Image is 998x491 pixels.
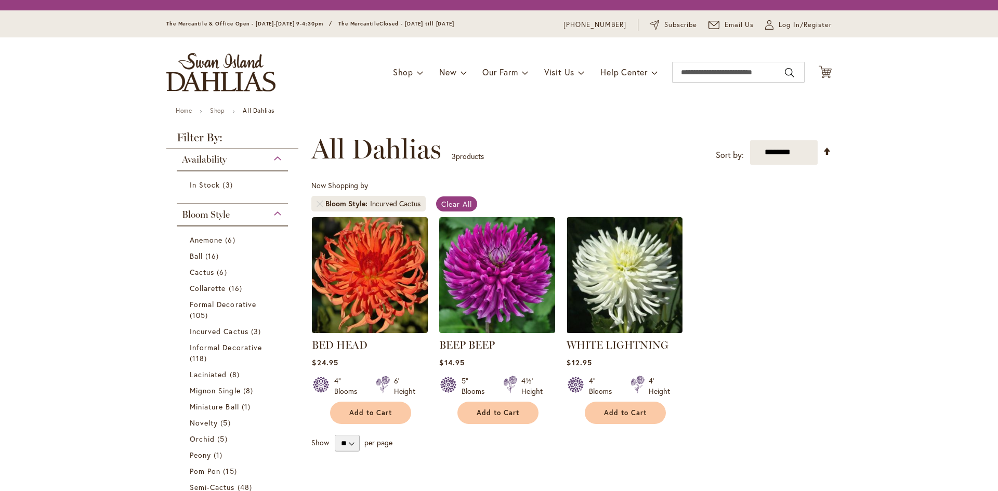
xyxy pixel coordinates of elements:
span: Add to Cart [477,408,519,417]
span: Collarette [190,283,226,293]
a: Formal Decorative 105 [190,299,278,321]
span: 1 [214,449,225,460]
span: Our Farm [482,67,518,77]
a: store logo [166,53,275,91]
a: Orchid 5 [190,433,278,444]
a: Novelty 5 [190,417,278,428]
span: 3 [452,151,456,161]
span: 118 [190,353,209,364]
img: BEEP BEEP [439,217,555,333]
a: Cactus 6 [190,267,278,277]
span: Incurved Cactus [190,326,248,336]
span: Add to Cart [349,408,392,417]
a: Log In/Register [765,20,832,30]
span: Availability [182,154,227,165]
a: Peony 1 [190,449,278,460]
span: Bloom Style [325,198,370,209]
span: Ball [190,251,203,261]
div: 6' Height [394,376,415,396]
button: Add to Cart [330,402,411,424]
div: 4" Blooms [334,376,363,396]
span: Peony [190,450,211,460]
span: The Mercantile & Office Open - [DATE]-[DATE] 9-4:30pm / The Mercantile [166,20,379,27]
div: Incurved Cactus [370,198,421,209]
a: Collarette 16 [190,283,278,294]
span: 105 [190,310,211,321]
a: BED HEAD [312,339,367,351]
span: 3 [251,326,264,337]
button: Add to Cart [457,402,539,424]
span: 5 [220,417,233,428]
span: 6 [225,234,238,245]
div: 5" Blooms [462,376,491,396]
div: 4½' Height [521,376,543,396]
a: [PHONE_NUMBER] [563,20,626,30]
img: BED HEAD [312,217,428,333]
span: Mignon Single [190,386,241,395]
a: WHITE LIGHTNING [567,325,682,335]
span: 1 [242,401,253,412]
a: Clear All [436,196,477,211]
a: Email Us [708,20,754,30]
span: Orchid [190,434,215,444]
span: Miniature Ball [190,402,239,412]
span: Formal Decorative [190,299,256,309]
a: In Stock 3 [190,179,278,190]
a: BEEP BEEP [439,339,495,351]
a: Shop [210,107,225,114]
div: 4' Height [649,376,670,396]
button: Add to Cart [585,402,666,424]
span: Pom Pon [190,466,220,476]
span: $24.95 [312,357,338,367]
p: products [452,148,484,165]
span: Add to Cart [604,408,647,417]
a: Ball 16 [190,250,278,261]
span: Email Us [725,20,754,30]
span: 8 [243,385,256,396]
span: 8 [230,369,242,380]
span: Closed - [DATE] till [DATE] [379,20,454,27]
span: Cactus [190,267,214,277]
span: Subscribe [664,20,697,30]
span: Shop [393,67,413,77]
a: Pom Pon 15 [190,466,278,476]
span: Visit Us [544,67,574,77]
span: Show [311,437,329,447]
span: New [439,67,456,77]
img: WHITE LIGHTNING [567,217,682,333]
span: per page [364,437,392,447]
a: Laciniated 8 [190,369,278,380]
span: Laciniated [190,369,227,379]
span: $12.95 [567,357,592,367]
span: $14.95 [439,357,464,367]
a: Mignon Single 8 [190,385,278,396]
a: Subscribe [650,20,697,30]
a: Incurved Cactus 3 [190,326,278,337]
strong: All Dahlias [243,107,274,114]
span: 6 [217,267,229,277]
span: 5 [217,433,230,444]
strong: Filter By: [166,132,298,149]
a: WHITE LIGHTNING [567,339,668,351]
span: Now Shopping by [311,180,368,190]
span: Informal Decorative [190,342,262,352]
a: BEEP BEEP [439,325,555,335]
span: Novelty [190,418,218,428]
span: 3 [222,179,235,190]
a: Miniature Ball 1 [190,401,278,412]
span: 16 [229,283,245,294]
label: Sort by: [716,145,744,165]
span: In Stock [190,180,220,190]
a: Home [176,107,192,114]
button: Search [785,64,794,81]
span: Anemone [190,235,222,245]
span: 16 [205,250,221,261]
a: BED HEAD [312,325,428,335]
a: Anemone 6 [190,234,278,245]
span: Clear All [441,199,472,209]
span: All Dahlias [311,134,441,165]
a: Remove Bloom Style Incurved Cactus [317,201,323,207]
div: 4" Blooms [589,376,618,396]
a: Informal Decorative 118 [190,342,278,364]
span: Bloom Style [182,209,230,220]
